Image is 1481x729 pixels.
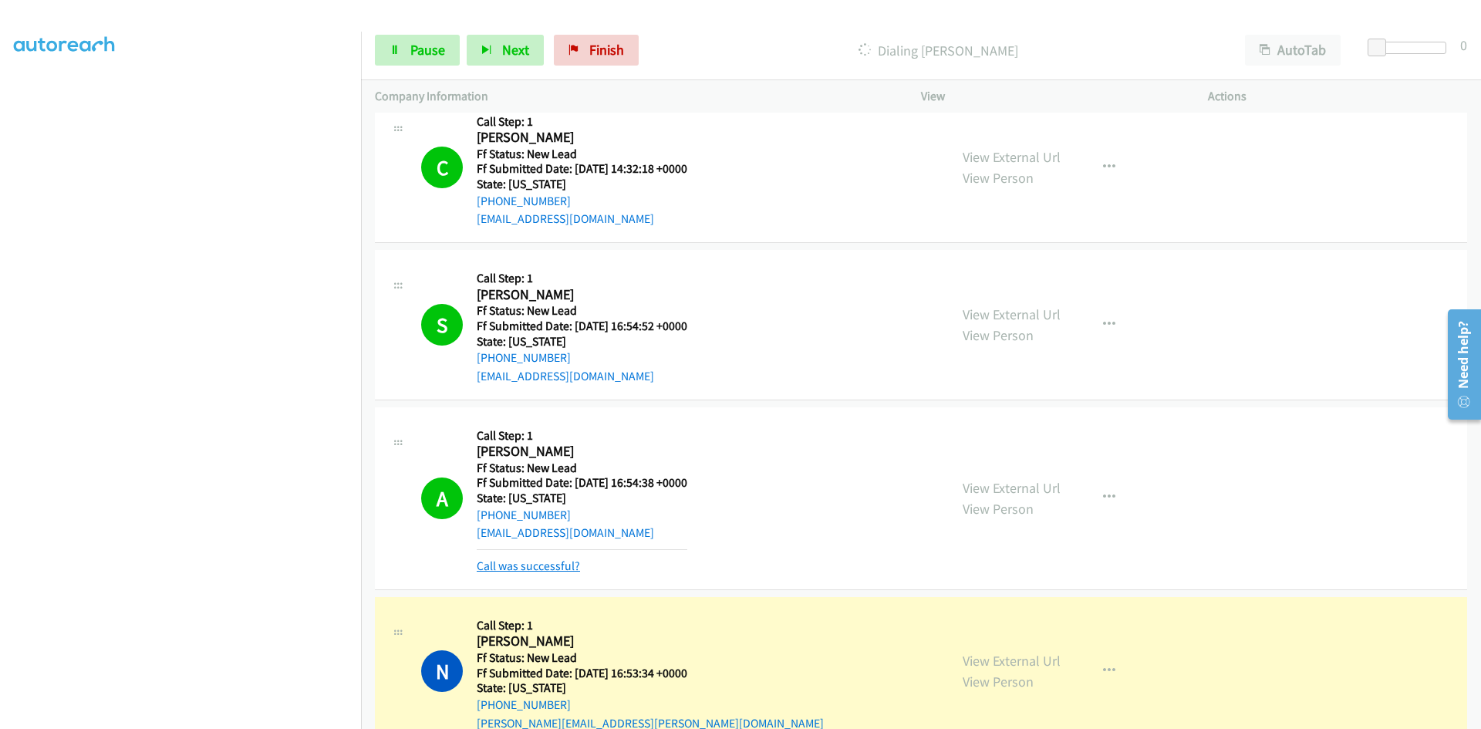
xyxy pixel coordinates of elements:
[963,500,1034,518] a: View Person
[421,650,463,692] h1: N
[477,633,824,650] h2: [PERSON_NAME]
[1208,87,1467,106] p: Actions
[963,479,1061,497] a: View External Url
[477,319,687,334] h5: Ff Submitted Date: [DATE] 16:54:52 +0000
[375,35,460,66] a: Pause
[477,114,707,130] h5: Call Step: 1
[921,87,1180,106] p: View
[477,194,571,208] a: [PHONE_NUMBER]
[477,491,687,506] h5: State: [US_STATE]
[1436,303,1481,426] iframe: Resource Center
[477,350,571,365] a: [PHONE_NUMBER]
[421,478,463,519] h1: A
[963,652,1061,670] a: View External Url
[963,148,1061,166] a: View External Url
[963,169,1034,187] a: View Person
[477,525,654,540] a: [EMAIL_ADDRESS][DOMAIN_NAME]
[477,129,707,147] h2: [PERSON_NAME]
[963,673,1034,690] a: View Person
[375,87,893,106] p: Company Information
[963,326,1034,344] a: View Person
[477,177,707,192] h5: State: [US_STATE]
[1375,42,1446,54] div: Delay between calls (in seconds)
[554,35,639,66] a: Finish
[477,461,687,476] h5: Ff Status: New Lead
[477,161,707,177] h5: Ff Submitted Date: [DATE] 14:32:18 +0000
[477,475,687,491] h5: Ff Submitted Date: [DATE] 16:54:38 +0000
[477,369,654,383] a: [EMAIL_ADDRESS][DOMAIN_NAME]
[477,508,571,522] a: [PHONE_NUMBER]
[1460,35,1467,56] div: 0
[477,147,707,162] h5: Ff Status: New Lead
[477,443,687,461] h2: [PERSON_NAME]
[421,304,463,346] h1: S
[477,334,687,349] h5: State: [US_STATE]
[477,666,824,681] h5: Ff Submitted Date: [DATE] 16:53:34 +0000
[410,41,445,59] span: Pause
[502,41,529,59] span: Next
[477,271,687,286] h5: Call Step: 1
[477,211,654,226] a: [EMAIL_ADDRESS][DOMAIN_NAME]
[660,40,1217,61] p: Dialing [PERSON_NAME]
[421,147,463,188] h1: C
[477,286,687,304] h2: [PERSON_NAME]
[477,559,580,573] a: Call was successful?
[477,618,824,633] h5: Call Step: 1
[477,303,687,319] h5: Ff Status: New Lead
[467,35,544,66] button: Next
[963,305,1061,323] a: View External Url
[589,41,624,59] span: Finish
[477,680,824,696] h5: State: [US_STATE]
[477,428,687,444] h5: Call Step: 1
[477,650,824,666] h5: Ff Status: New Lead
[477,697,571,712] a: [PHONE_NUMBER]
[1245,35,1341,66] button: AutoTab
